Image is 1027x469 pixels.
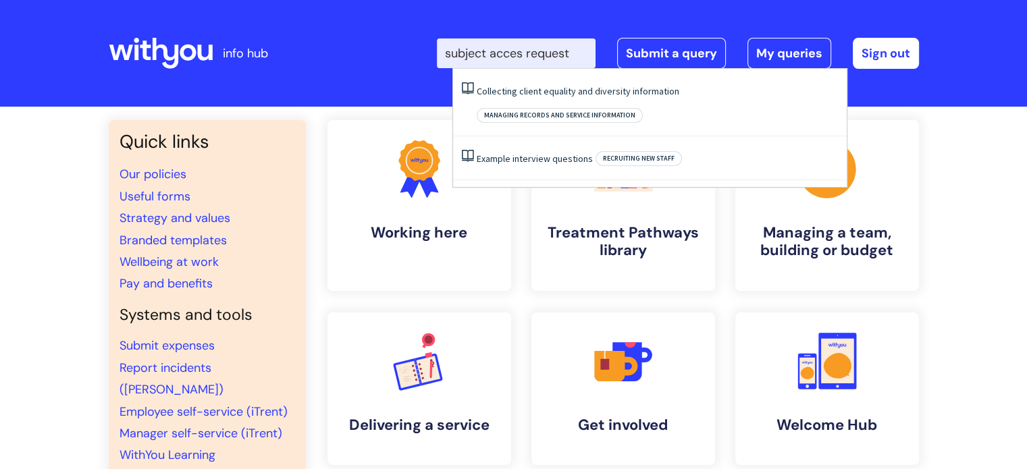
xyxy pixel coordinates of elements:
[477,153,593,165] a: Example interview questions
[120,360,223,397] a: Report incidents ([PERSON_NAME])
[542,224,704,260] h4: Treatment Pathways library
[120,306,295,325] h4: Systems and tools
[477,85,679,97] a: Collecting client equality and diversity information
[120,232,227,248] a: Branded templates
[120,188,190,204] a: Useful forms
[747,38,831,69] a: My queries
[531,312,715,465] a: Get involved
[437,38,919,69] div: | -
[120,425,282,441] a: Manager self-service (iTrent)
[338,224,500,242] h4: Working here
[120,447,215,463] a: WithYou Learning
[617,38,726,69] a: Submit a query
[120,131,295,153] h3: Quick links
[437,38,596,68] input: Search
[120,254,219,270] a: Wellbeing at work
[223,43,268,64] p: info hub
[735,312,919,465] a: Welcome Hub
[120,166,186,182] a: Our policies
[120,210,230,226] a: Strategy and values
[746,224,908,260] h4: Managing a team, building or budget
[120,337,215,354] a: Submit expenses
[596,151,682,166] span: Recruiting new staff
[327,120,511,291] a: Working here
[735,120,919,291] a: Managing a team, building or budget
[338,416,500,434] h4: Delivering a service
[531,120,715,291] a: Treatment Pathways library
[542,416,704,434] h4: Get involved
[327,312,511,465] a: Delivering a service
[120,275,213,292] a: Pay and benefits
[120,404,288,420] a: Employee self-service (iTrent)
[853,38,919,69] a: Sign out
[746,416,908,434] h4: Welcome Hub
[477,108,643,123] span: Managing records and service information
